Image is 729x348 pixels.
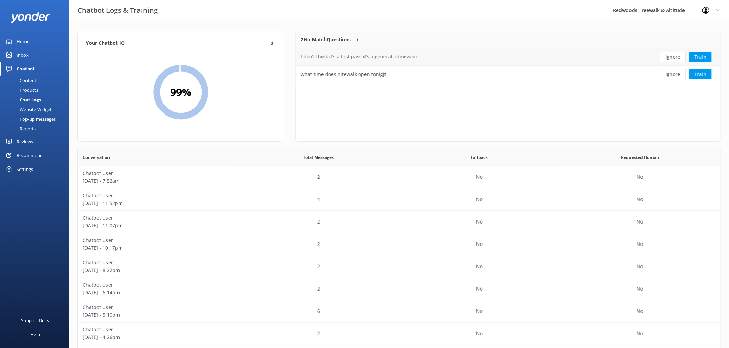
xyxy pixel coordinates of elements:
[83,281,233,289] p: Chatbot User
[317,285,320,293] p: 2
[17,34,29,48] div: Home
[83,259,233,267] p: Chatbot User
[78,255,720,278] div: row
[17,149,43,162] div: Recommend
[4,95,41,105] div: Chat Logs
[637,173,643,181] p: No
[317,240,320,248] p: 2
[476,218,483,226] p: No
[296,48,720,83] div: grid
[637,285,643,293] p: No
[83,214,233,222] p: Chatbot User
[301,36,351,43] p: 2 No Match Questions
[476,285,483,293] p: No
[637,307,643,315] p: No
[637,196,643,203] p: No
[83,237,233,244] p: Chatbot User
[476,240,483,248] p: No
[689,69,712,79] button: Train
[4,124,36,133] div: Reports
[17,162,33,176] div: Settings
[476,263,483,270] p: No
[660,52,686,62] button: Ignore
[83,311,233,319] p: [DATE] - 5:10pm
[471,154,488,161] span: Fallback
[83,154,110,161] span: Conversation
[4,95,69,105] a: Chat Logs
[4,124,69,133] a: Reports
[317,330,320,337] p: 2
[476,196,483,203] p: No
[78,5,158,16] h3: Chatbot Logs & Training
[637,218,643,226] p: No
[4,76,37,85] div: Content
[78,166,720,188] div: row
[4,114,69,124] a: Pop-up messages
[83,334,233,341] p: [DATE] - 4:26pm
[4,105,69,114] a: Website Widget
[10,12,50,23] img: yonder-white-logo.png
[78,233,720,255] div: row
[78,300,720,323] div: row
[17,135,33,149] div: Reviews
[83,289,233,296] p: [DATE] - 6:14pm
[689,52,712,62] button: Train
[4,85,69,95] a: Products
[296,66,720,83] div: row
[296,48,720,66] div: row
[17,62,35,76] div: Chatbot
[4,114,56,124] div: Pop-up messages
[83,199,233,207] p: [DATE] - 11:52pm
[86,40,269,47] h4: Your Chatbot IQ
[621,154,659,161] span: Requested Human
[476,330,483,337] p: No
[78,211,720,233] div: row
[4,105,52,114] div: Website Widget
[317,218,320,226] p: 2
[301,70,386,78] div: what time does nitewalk open tonigjt
[21,314,49,327] div: Support Docs
[83,177,233,185] p: [DATE] - 7:52am
[78,278,720,300] div: row
[170,84,191,100] h2: 99 %
[317,263,320,270] p: 2
[4,85,38,95] div: Products
[30,327,40,341] div: Help
[637,240,643,248] p: No
[301,53,418,61] div: I don’t think it’s a fast pass it’s a general admission
[83,244,233,252] p: [DATE] - 10:17pm
[476,307,483,315] p: No
[83,170,233,177] p: Chatbot User
[83,222,233,229] p: [DATE] - 11:07pm
[78,188,720,211] div: row
[83,326,233,334] p: Chatbot User
[17,48,29,62] div: Inbox
[303,154,334,161] span: Total Messages
[83,304,233,311] p: Chatbot User
[83,267,233,274] p: [DATE] - 8:22pm
[660,69,686,79] button: Ignore
[476,173,483,181] p: No
[83,192,233,199] p: Chatbot User
[317,307,320,315] p: 6
[637,330,643,337] p: No
[78,323,720,345] div: row
[4,76,69,85] a: Content
[317,173,320,181] p: 2
[637,263,643,270] p: No
[317,196,320,203] p: 4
